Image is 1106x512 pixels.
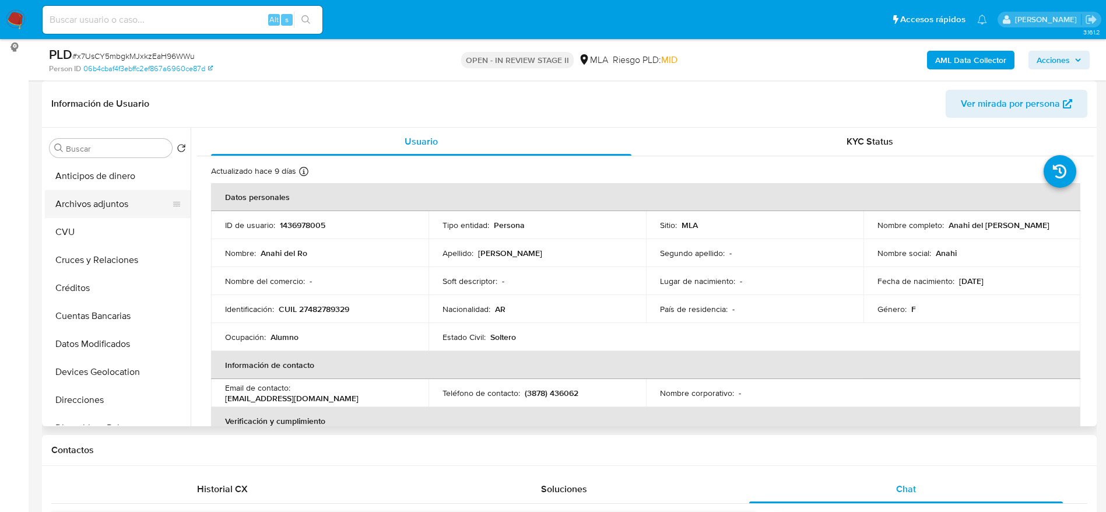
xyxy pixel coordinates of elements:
[45,190,181,218] button: Archivos adjuntos
[225,248,256,258] p: Nombre :
[225,393,359,404] p: [EMAIL_ADDRESS][DOMAIN_NAME]
[949,220,1049,230] p: Anahi del [PERSON_NAME]
[494,220,525,230] p: Persona
[1028,51,1090,69] button: Acciones
[946,90,1087,118] button: Ver mirada por persona
[285,14,289,25] span: s
[261,248,307,258] p: Anahi del Ro
[45,330,191,358] button: Datos Modificados
[877,220,944,230] p: Nombre completo :
[405,135,438,148] span: Usuario
[660,388,734,398] p: Nombre corporativo :
[877,248,931,258] p: Nombre social :
[732,304,735,314] p: -
[490,332,516,342] p: Soltero
[847,135,893,148] span: KYC Status
[280,220,325,230] p: 1436978005
[935,51,1006,69] b: AML Data Collector
[45,162,191,190] button: Anticipos de dinero
[225,220,275,230] p: ID de usuario :
[279,304,349,314] p: CUIL 27482789329
[961,90,1060,118] span: Ver mirada por persona
[502,276,504,286] p: -
[49,45,72,64] b: PLD
[211,166,296,177] p: Actualizado hace 9 días
[45,246,191,274] button: Cruces y Relaciones
[896,482,916,496] span: Chat
[49,64,81,74] b: Person ID
[900,13,965,26] span: Accesos rápidos
[225,304,274,314] p: Identificación :
[443,304,490,314] p: Nacionalidad :
[927,51,1014,69] button: AML Data Collector
[72,50,195,62] span: # x7UsCY5mbgkMJxkzEaH96WWu
[225,276,305,286] p: Nombre del comercio :
[443,276,497,286] p: Soft descriptor :
[740,276,742,286] p: -
[225,332,266,342] p: Ocupación :
[877,304,907,314] p: Género :
[443,332,486,342] p: Estado Civil :
[45,274,191,302] button: Créditos
[936,248,957,258] p: Anahi
[1085,13,1097,26] a: Salir
[83,64,213,74] a: 06b4cbaf4f3ebffc2ef867a6960ce87d
[660,304,728,314] p: País de residencia :
[54,143,64,153] button: Buscar
[1083,27,1100,37] span: 3.161.2
[271,332,299,342] p: Alumno
[211,351,1080,379] th: Información de contacto
[911,304,916,314] p: F
[541,482,587,496] span: Soluciones
[478,248,542,258] p: [PERSON_NAME]
[225,383,290,393] p: Email de contacto :
[45,386,191,414] button: Direcciones
[977,15,987,24] a: Notificaciones
[1037,51,1070,69] span: Acciones
[578,54,608,66] div: MLA
[959,276,984,286] p: [DATE]
[310,276,312,286] p: -
[661,53,677,66] span: MID
[443,388,520,398] p: Teléfono de contacto :
[211,407,1080,435] th: Verificación y cumplimiento
[682,220,698,230] p: MLA
[45,358,191,386] button: Devices Geolocation
[660,248,725,258] p: Segundo apellido :
[739,388,741,398] p: -
[443,248,473,258] p: Apellido :
[877,276,954,286] p: Fecha de nacimiento :
[495,304,505,314] p: AR
[45,302,191,330] button: Cuentas Bancarias
[51,444,1087,456] h1: Contactos
[461,52,574,68] p: OPEN - IN REVIEW STAGE II
[443,220,489,230] p: Tipo entidad :
[177,143,186,156] button: Volver al orden por defecto
[729,248,732,258] p: -
[660,276,735,286] p: Lugar de nacimiento :
[294,12,318,28] button: search-icon
[43,12,322,27] input: Buscar usuario o caso...
[66,143,167,154] input: Buscar
[269,14,279,25] span: Alt
[51,98,149,110] h1: Información de Usuario
[525,388,578,398] p: (3878) 436062
[613,54,677,66] span: Riesgo PLD:
[211,183,1080,211] th: Datos personales
[660,220,677,230] p: Sitio :
[1015,14,1081,25] p: elaine.mcfarlane@mercadolibre.com
[45,414,191,442] button: Dispositivos Point
[197,482,248,496] span: Historial CX
[45,218,191,246] button: CVU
